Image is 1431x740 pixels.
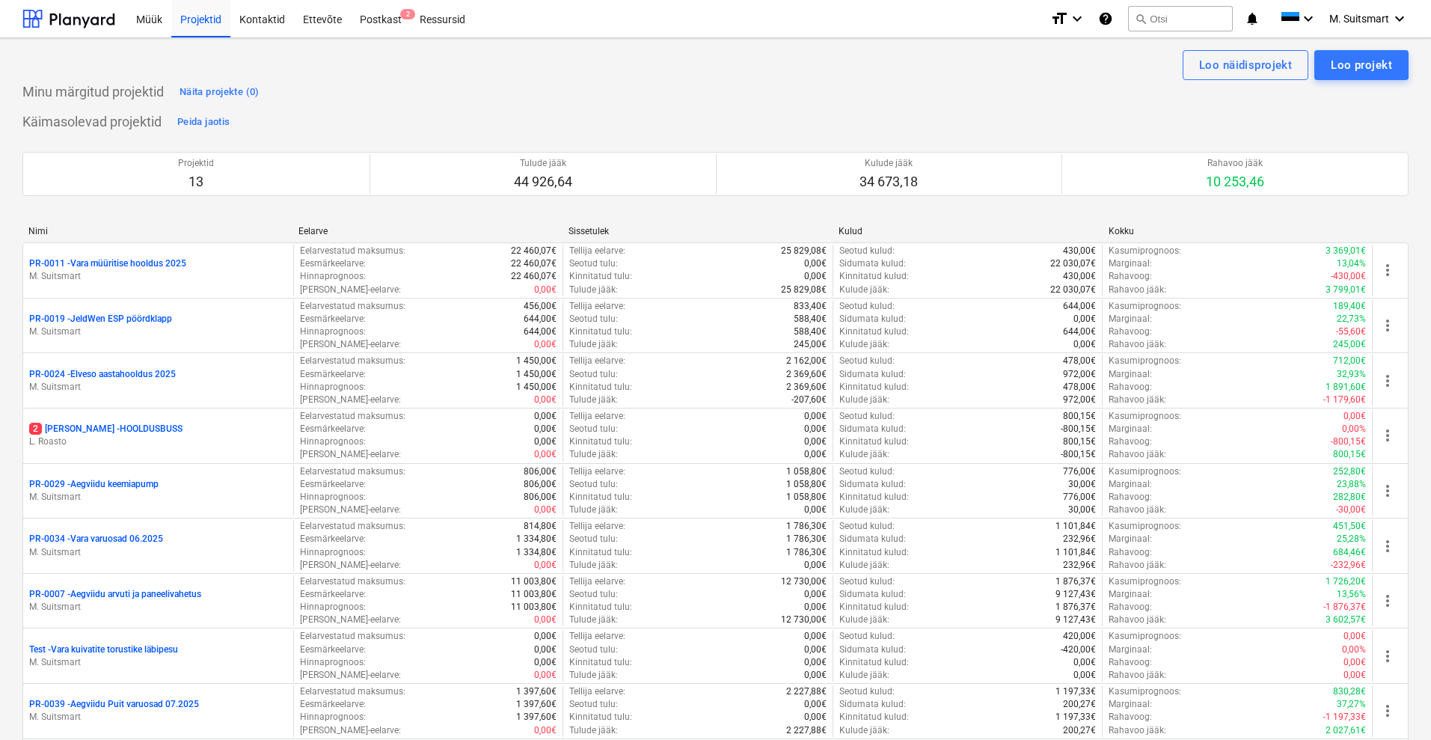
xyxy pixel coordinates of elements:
[1379,317,1397,334] span: more_vert
[1063,368,1096,381] p: 972,00€
[1109,478,1152,491] p: Marginaal :
[781,284,827,296] p: 25 829,08€
[180,84,260,101] div: Näita projekte (0)
[839,504,889,516] p: Kulude jääk :
[1333,355,1366,367] p: 712,00€
[569,245,625,257] p: Tellija eelarve :
[29,643,287,669] div: Test -Vara kuivatite torustike läbipesuM. Suitsmart
[1331,55,1392,75] div: Loo projekt
[839,381,909,394] p: Kinnitatud kulud :
[1061,448,1096,461] p: -800,15€
[1073,313,1096,325] p: 0,00€
[300,491,366,504] p: Hinnaprognoos :
[1109,257,1152,270] p: Marginaal :
[514,157,572,170] p: Tulude jääk
[569,394,618,406] p: Tulude jääk :
[534,435,557,448] p: 0,00€
[1109,338,1166,351] p: Rahavoo jääk :
[781,245,827,257] p: 25 829,08€
[29,698,287,724] div: PR-0039 -Aegviidu Puit varuosad 07.2025M. Suitsmart
[178,157,214,170] p: Projektid
[300,533,366,545] p: Eesmärkeelarve :
[178,173,214,191] p: 13
[1323,394,1366,406] p: -1 179,60€
[1326,381,1366,394] p: 1 891,60€
[1342,423,1366,435] p: 0,00%
[1109,435,1152,448] p: Rahavoog :
[839,533,906,545] p: Sidumata kulud :
[804,601,827,614] p: 0,00€
[300,257,366,270] p: Eesmärkeelarve :
[569,381,632,394] p: Kinnitatud tulu :
[534,559,557,572] p: 0,00€
[804,559,827,572] p: 0,00€
[534,338,557,351] p: 0,00€
[1055,601,1096,614] p: 1 876,37€
[1206,173,1264,191] p: 10 253,46
[29,313,172,325] p: PR-0019 - JeldWen ESP pöördklapp
[177,114,230,131] div: Peida jaotis
[839,338,889,351] p: Kulude jääk :
[839,313,906,325] p: Sidumata kulud :
[569,410,625,423] p: Tellija eelarve :
[1109,559,1166,572] p: Rahavoo jääk :
[511,245,557,257] p: 22 460,07€
[839,325,909,338] p: Kinnitatud kulud :
[1326,284,1366,296] p: 3 799,01€
[1337,257,1366,270] p: 13,04%
[839,465,895,478] p: Seotud kulud :
[534,448,557,461] p: 0,00€
[1098,10,1113,28] i: Abikeskus
[569,559,618,572] p: Tulude jääk :
[781,614,827,626] p: 12 730,00€
[1299,10,1317,28] i: keyboard_arrow_down
[569,614,618,626] p: Tulude jääk :
[1379,372,1397,390] span: more_vert
[1109,284,1166,296] p: Rahavoo jääk :
[1063,410,1096,423] p: 800,15€
[29,698,199,711] p: PR-0039 - Aegviidu Puit varuosad 07.2025
[839,491,909,504] p: Kinnitatud kulud :
[534,284,557,296] p: 0,00€
[516,368,557,381] p: 1 450,00€
[1206,157,1264,170] p: Rahavoo jääk
[22,113,162,131] p: Käimasolevad projektid
[839,394,889,406] p: Kulude jääk :
[1063,325,1096,338] p: 644,00€
[569,491,632,504] p: Kinnitatud tulu :
[300,614,401,626] p: [PERSON_NAME]-eelarve :
[839,520,895,533] p: Seotud kulud :
[534,423,557,435] p: 0,00€
[300,368,366,381] p: Eesmärkeelarve :
[1109,355,1181,367] p: Kasumiprognoos :
[839,245,895,257] p: Seotud kulud :
[1199,55,1292,75] div: Loo näidisprojekt
[534,410,557,423] p: 0,00€
[794,338,827,351] p: 245,00€
[839,448,889,461] p: Kulude jääk :
[300,355,405,367] p: Eelarvestatud maksumus :
[1063,533,1096,545] p: 232,96€
[569,355,625,367] p: Tellija eelarve :
[839,614,889,626] p: Kulude jääk :
[791,394,827,406] p: -207,60€
[300,601,366,614] p: Hinnaprognoos :
[569,601,632,614] p: Kinnitatud tulu :
[22,83,164,101] p: Minu märgitud projektid
[300,381,366,394] p: Hinnaprognoos :
[786,368,827,381] p: 2 369,60€
[1109,504,1166,516] p: Rahavoo jääk :
[839,270,909,283] p: Kinnitatud kulud :
[804,448,827,461] p: 0,00€
[1109,325,1152,338] p: Rahavoog :
[298,226,557,236] div: Eelarve
[804,588,827,601] p: 0,00€
[569,423,618,435] p: Seotud tulu :
[1333,338,1366,351] p: 245,00€
[1379,592,1397,610] span: more_vert
[28,226,286,236] div: Nimi
[1109,368,1152,381] p: Marginaal :
[1109,588,1152,601] p: Marginaal :
[300,313,366,325] p: Eesmärkeelarve :
[1333,520,1366,533] p: 451,50€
